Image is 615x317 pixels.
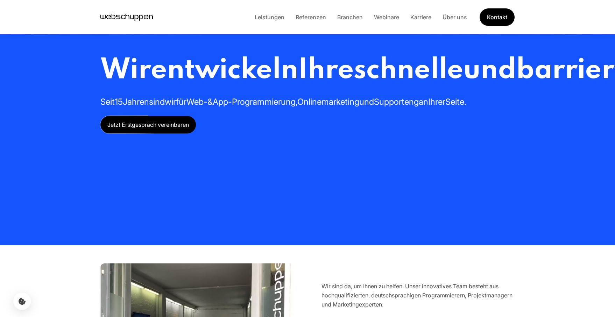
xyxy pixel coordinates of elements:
[100,56,151,85] span: Wir
[437,14,473,21] a: Über uns
[368,14,405,21] a: Webinare
[100,97,115,107] span: Seit
[359,97,374,107] span: und
[404,97,419,107] span: eng
[419,97,428,107] span: an
[100,12,153,22] a: Hauptseite besuchen
[374,97,404,107] span: Support
[249,14,290,21] a: Leistungen
[428,97,445,107] span: Ihrer
[165,97,176,107] span: wir
[176,97,186,107] span: für
[290,14,332,21] a: Referenzen
[207,97,213,107] span: &
[13,292,31,310] button: Cookie-Einstellungen öffnen
[149,97,165,107] span: sind
[321,282,515,309] p: Wir sind da, um Ihnen zu helfen. Unser innovatives Team besteht aus hochqualifizierten, deutschsp...
[297,97,359,107] span: Onlinemarketing
[151,56,298,85] span: entwickeln
[354,56,463,85] span: schnelle
[213,97,297,107] span: App-Programmierung,
[463,56,516,85] span: und
[100,116,196,133] a: Jetzt Erstgespräch vereinbaren
[332,14,368,21] a: Branchen
[480,8,515,26] a: Get Started
[123,97,149,107] span: Jahren
[186,97,207,107] span: Web-
[445,97,466,107] span: Seite.
[298,56,354,85] span: Ihre
[405,14,437,21] a: Karriere
[115,97,123,107] span: 15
